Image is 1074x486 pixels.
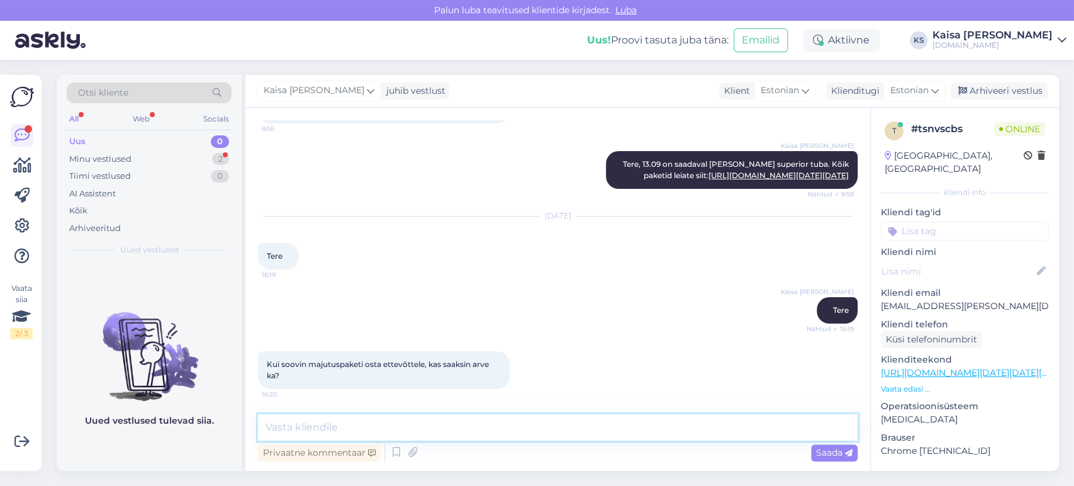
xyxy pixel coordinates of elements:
div: Minu vestlused [69,153,131,166]
div: Socials [201,111,232,127]
div: Tiimi vestlused [69,170,131,183]
span: Otsi kliente [78,86,128,99]
span: Kaisa [PERSON_NAME] [781,141,854,150]
span: Nähtud ✓ 9:58 [807,189,854,199]
span: Estonian [890,84,929,98]
p: Chrome [TECHNICAL_ID] [881,444,1049,458]
a: Kaisa [PERSON_NAME][DOMAIN_NAME] [932,30,1066,50]
div: Klient [719,84,750,98]
div: Aktiivne [803,29,880,52]
p: Kliendi telefon [881,318,1049,331]
div: 2 / 3 [10,328,33,339]
span: Estonian [761,84,799,98]
div: Kaisa [PERSON_NAME] [932,30,1053,40]
span: Kui soovin majutuspaketi osta ettevõttele, kas saaksin arve ka? [267,359,491,380]
div: [GEOGRAPHIC_DATA], [GEOGRAPHIC_DATA] [885,149,1024,176]
p: Vaata edasi ... [881,383,1049,395]
span: Uued vestlused [120,244,179,256]
img: Askly Logo [10,85,34,109]
div: juhib vestlust [381,84,445,98]
div: Arhiveeritud [69,222,121,235]
img: No chats [57,290,242,403]
div: Uus [69,135,86,148]
div: Klienditugi [826,84,880,98]
p: Kliendi nimi [881,246,1049,259]
p: Kliendi tag'id [881,206,1049,219]
b: Uus! [587,34,611,46]
div: 0 [211,170,229,183]
span: Saada [816,447,853,458]
a: [URL][DOMAIN_NAME][DATE][DATE] [708,171,849,180]
span: Tere [833,305,849,315]
span: Tere, 13.09 on saadaval [PERSON_NAME] superior tuba. Kõik paketid leiate siit: [623,159,851,180]
span: Online [994,122,1045,136]
p: Uued vestlused tulevad siia. [85,414,214,427]
div: Privaatne kommentaar [258,444,381,461]
div: Kõik [69,205,87,217]
p: Klienditeekond [881,353,1049,366]
span: Tere [267,251,282,261]
div: Küsi telefoninumbrit [881,331,982,348]
span: t [892,126,897,135]
button: Emailid [734,28,788,52]
div: # tsnvscbs [911,121,994,137]
span: 8:56 [262,124,309,133]
div: Kliendi info [881,187,1049,198]
div: KS [910,31,927,49]
div: [DATE] [258,210,858,222]
div: Proovi tasuta juba täna: [587,33,729,48]
div: Arhiveeri vestlus [951,82,1048,99]
p: [EMAIL_ADDRESS][PERSON_NAME][DOMAIN_NAME] [881,300,1049,313]
div: 0 [211,135,229,148]
p: Brauser [881,431,1049,444]
div: Vaata siia [10,283,33,339]
input: Lisa nimi [881,264,1034,278]
p: [MEDICAL_DATA] [881,413,1049,426]
span: Kaisa [PERSON_NAME] [264,84,364,98]
div: All [67,111,81,127]
p: Operatsioonisüsteem [881,400,1049,413]
input: Lisa tag [881,222,1049,240]
div: [DOMAIN_NAME] [932,40,1053,50]
span: 16:19 [262,270,309,280]
div: Web [130,111,152,127]
span: Luba [612,4,640,16]
div: AI Assistent [69,188,116,200]
p: Kliendi email [881,286,1049,300]
span: Nähtud ✓ 16:19 [807,324,854,334]
span: 16:20 [262,390,309,399]
div: [PERSON_NAME] [881,470,1049,482]
span: Kaisa [PERSON_NAME] [781,287,854,297]
div: 2 [212,153,229,166]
